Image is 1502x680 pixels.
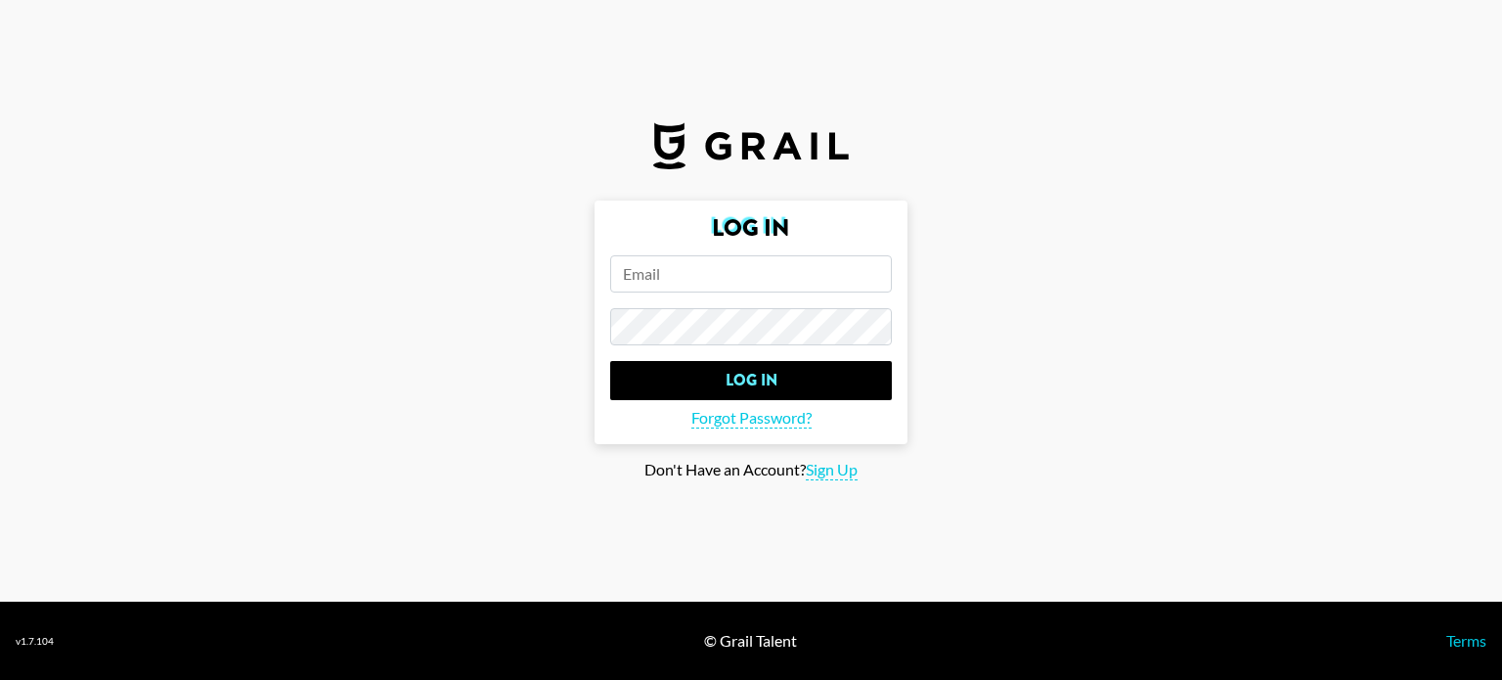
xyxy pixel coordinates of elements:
[704,631,797,651] div: © Grail Talent
[806,460,858,480] span: Sign Up
[653,122,849,169] img: Grail Talent Logo
[16,460,1486,480] div: Don't Have an Account?
[610,216,892,240] h2: Log In
[16,635,54,648] div: v 1.7.104
[691,408,812,429] span: Forgot Password?
[610,255,892,293] input: Email
[1446,631,1486,650] a: Terms
[610,361,892,400] input: Log In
